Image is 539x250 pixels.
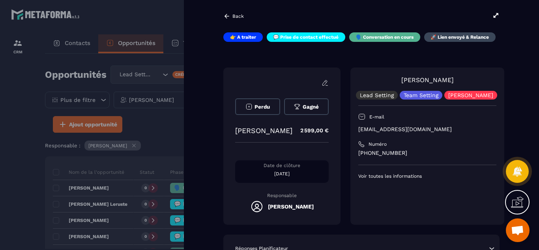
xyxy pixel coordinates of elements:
span: Perdu [255,104,270,110]
p: 💬 Prise de contact effectué [273,34,339,40]
p: [PERSON_NAME] [448,92,493,98]
h5: [PERSON_NAME] [268,203,314,210]
p: Back [232,13,244,19]
p: 🗣️ Conversation en cours [356,34,414,40]
p: Voir toutes les informations [358,173,496,179]
p: E-mail [369,114,384,120]
p: [EMAIL_ADDRESS][DOMAIN_NAME] [358,126,496,133]
p: Date de clôture [235,162,329,169]
p: [DATE] [235,171,329,177]
p: 2 599,00 € [292,123,329,138]
p: Numéro [369,141,387,147]
p: Lead Setting [360,92,394,98]
p: 🚀 Lien envoyé & Relance [430,34,489,40]
a: [PERSON_NAME] [401,76,454,84]
p: [PHONE_NUMBER] [358,149,496,157]
p: Responsable [235,193,329,198]
button: Gagné [284,98,329,115]
p: Team Setting [404,92,438,98]
p: [PERSON_NAME] [235,126,292,135]
p: 👉 A traiter [230,34,256,40]
button: Perdu [235,98,280,115]
div: Ouvrir le chat [506,218,530,242]
span: Gagné [303,104,319,110]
